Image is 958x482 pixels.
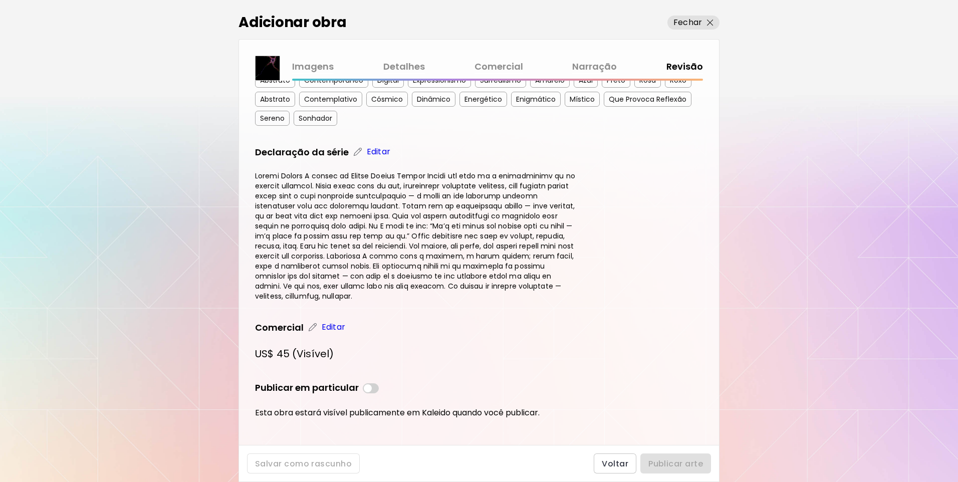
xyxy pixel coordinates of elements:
[353,146,383,158] a: Editar
[255,171,576,301] h4: Loremi Dolors A consec ad Elitse Doeius Tempor Incidi utl etdo ma a enimadminimv qu no exercit ul...
[322,321,345,333] p: Editar
[255,346,703,361] h4: US$ 45 (Visível)
[412,92,455,107] div: Dinâmico
[299,92,362,107] div: Contemplativo
[255,111,290,126] div: Sereno
[604,92,691,107] div: Que Provoca Reflexão
[565,92,600,107] div: Místico
[366,92,408,107] div: Cósmico
[255,146,349,159] h5: Declaração da série
[572,60,617,74] a: Narração
[255,92,295,107] div: Abstrato
[292,60,334,74] a: Imagens
[255,381,359,394] h5: Publicar em particular
[367,146,390,158] p: Editar
[602,458,628,469] span: Voltar
[353,147,363,157] img: edit
[308,322,318,332] img: edit
[255,381,703,419] div: Esta obra estará visível publicamente em Kaleido quando você publicar.
[383,60,425,74] a: Detalhes
[255,321,304,334] h5: Comercial
[459,92,507,107] div: Energético
[511,92,561,107] div: Enigmático
[256,56,280,80] img: thumbnail
[474,60,523,74] a: Comercial
[308,321,338,333] a: Editar
[594,453,636,473] button: Voltar
[294,111,337,126] div: Sonhador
